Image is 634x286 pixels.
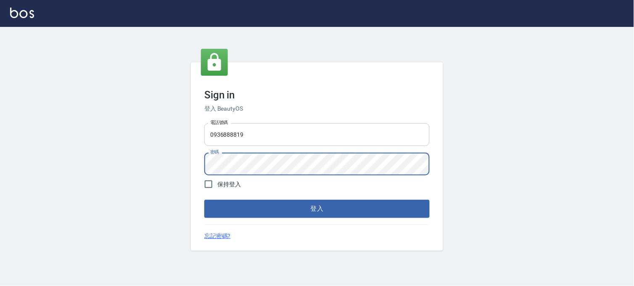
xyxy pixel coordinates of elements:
span: 保持登入 [217,180,241,189]
label: 電話號碼 [210,119,228,126]
h3: Sign in [204,89,430,101]
a: 忘記密碼? [204,232,231,241]
img: Logo [10,8,34,18]
h6: 登入 BeautyOS [204,104,430,113]
label: 密碼 [210,149,219,155]
button: 登入 [204,200,430,217]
